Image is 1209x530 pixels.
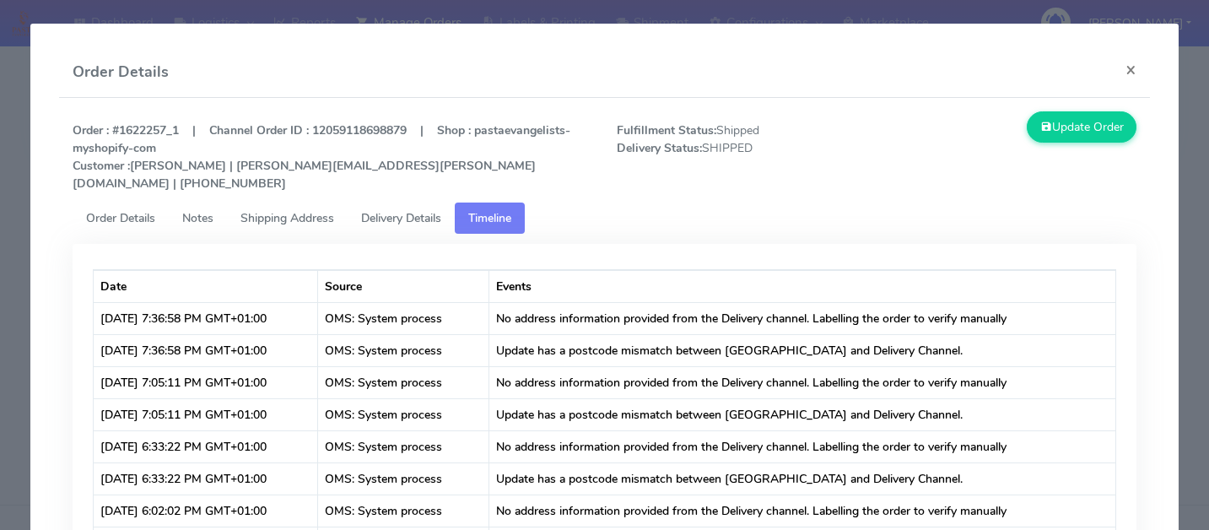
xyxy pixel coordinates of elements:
[617,140,702,156] strong: Delivery Status:
[361,210,441,226] span: Delivery Details
[182,210,213,226] span: Notes
[318,334,489,366] td: OMS: System process
[1112,47,1150,92] button: Close
[94,366,318,398] td: [DATE] 7:05:11 PM GMT+01:00
[489,462,1115,495] td: Update has a postcode mismatch between [GEOGRAPHIC_DATA] and Delivery Channel.
[489,302,1115,334] td: No address information provided from the Delivery channel. Labelling the order to verify manually
[73,122,570,192] strong: Order : #1622257_1 | Channel Order ID : 12059118698879 | Shop : pastaevangelists-myshopify-com [P...
[318,366,489,398] td: OMS: System process
[468,210,511,226] span: Timeline
[318,302,489,334] td: OMS: System process
[318,495,489,527] td: OMS: System process
[489,430,1115,462] td: No address information provided from the Delivery channel. Labelling the order to verify manually
[489,270,1115,302] th: Events
[240,210,334,226] span: Shipping Address
[318,430,489,462] td: OMS: System process
[94,462,318,495] td: [DATE] 6:33:22 PM GMT+01:00
[86,210,155,226] span: Order Details
[617,122,716,138] strong: Fulfillment Status:
[318,398,489,430] td: OMS: System process
[73,203,1136,234] ul: Tabs
[94,398,318,430] td: [DATE] 7:05:11 PM GMT+01:00
[94,270,318,302] th: Date
[94,302,318,334] td: [DATE] 7:36:58 PM GMT+01:00
[489,366,1115,398] td: No address information provided from the Delivery channel. Labelling the order to verify manually
[489,334,1115,366] td: Update has a postcode mismatch between [GEOGRAPHIC_DATA] and Delivery Channel.
[604,122,877,192] span: Shipped SHIPPED
[489,495,1115,527] td: No address information provided from the Delivery channel. Labelling the order to verify manually
[489,398,1115,430] td: Update has a postcode mismatch between [GEOGRAPHIC_DATA] and Delivery Channel.
[318,270,489,302] th: Source
[73,61,169,84] h4: Order Details
[73,158,130,174] strong: Customer :
[1027,111,1136,143] button: Update Order
[318,462,489,495] td: OMS: System process
[94,334,318,366] td: [DATE] 7:36:58 PM GMT+01:00
[94,495,318,527] td: [DATE] 6:02:02 PM GMT+01:00
[94,430,318,462] td: [DATE] 6:33:22 PM GMT+01:00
